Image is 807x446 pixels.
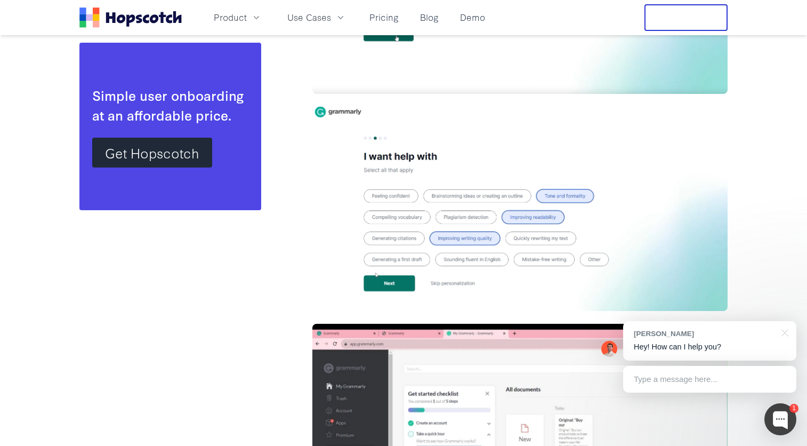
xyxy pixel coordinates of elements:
button: Use Cases [281,9,352,26]
span: Use Cases [287,11,331,24]
img: Mark Spera [601,341,617,357]
a: Get Hopscotch [92,138,212,168]
button: Product [207,9,268,26]
div: Simple user onboarding at an affordable price. [92,85,248,125]
div: 1 [789,404,798,413]
div: Type a message here... [623,366,796,393]
a: Demo [456,9,489,26]
div: [PERSON_NAME] [634,329,775,339]
a: Home [79,7,182,28]
a: Pricing [365,9,403,26]
span: Product [214,11,247,24]
button: Free Trial [644,4,728,31]
img: unnamed.png [312,107,728,312]
p: Hey! How can I help you? [634,341,786,353]
a: Blog [416,9,443,26]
